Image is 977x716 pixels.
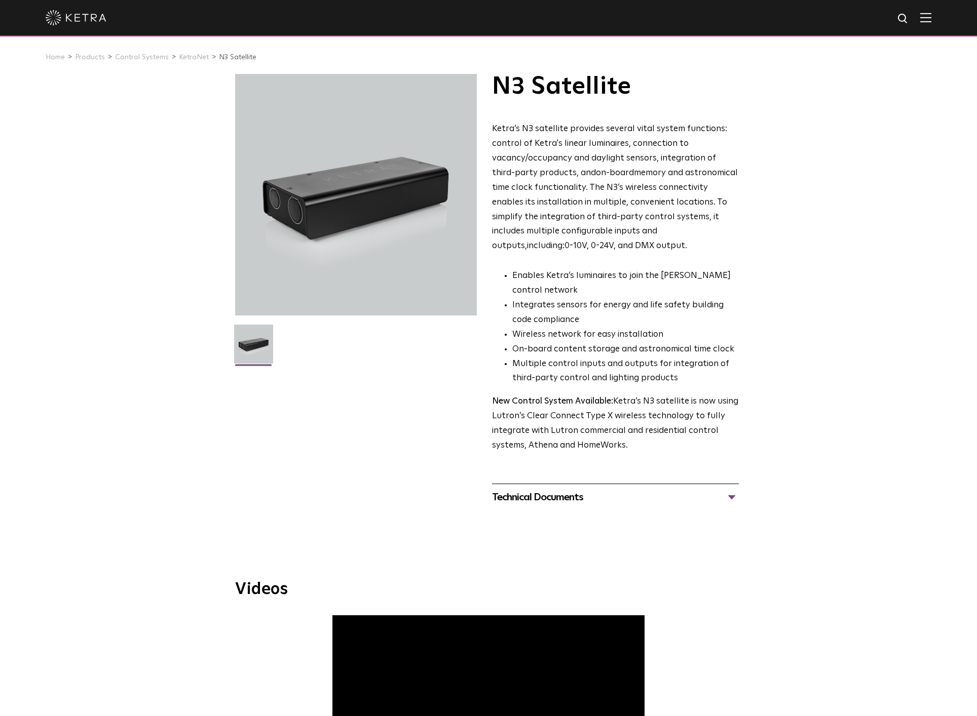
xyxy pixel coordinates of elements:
p: Ketra’s N3 satellite is now using Lutron’s Clear Connect Type X wireless technology to fully inte... [492,394,739,453]
li: Integrates sensors for energy and life safety building code compliance [512,298,739,328]
a: KetraNet [179,54,209,61]
g: on-board [596,169,634,177]
li: Enables Ketra’s luminaires to join the [PERSON_NAME] control network [512,269,739,298]
h1: N3 Satellite [492,74,739,99]
g: including: [527,242,565,250]
a: Control Systems [115,54,169,61]
li: Wireless network for easy installation [512,328,739,342]
img: N3-Controller-2021-Web-Square [234,325,273,371]
img: Hamburger%20Nav.svg [920,13,931,22]
div: Technical Documents [492,489,739,505]
a: Products [75,54,105,61]
li: Multiple control inputs and outputs for integration of third-party control and lighting products [512,357,739,386]
a: Home [46,54,65,61]
strong: New Control System Available: [492,397,613,406]
img: ketra-logo-2019-white [46,10,106,25]
p: Ketra’s N3 satellite provides several vital system functions: control of Ketra's linear luminaire... [492,122,739,254]
a: N3 Satellite [219,54,256,61]
li: On-board content storage and astronomical time clock [512,342,739,357]
img: search icon [897,13,910,25]
h3: Videos [235,581,742,598]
